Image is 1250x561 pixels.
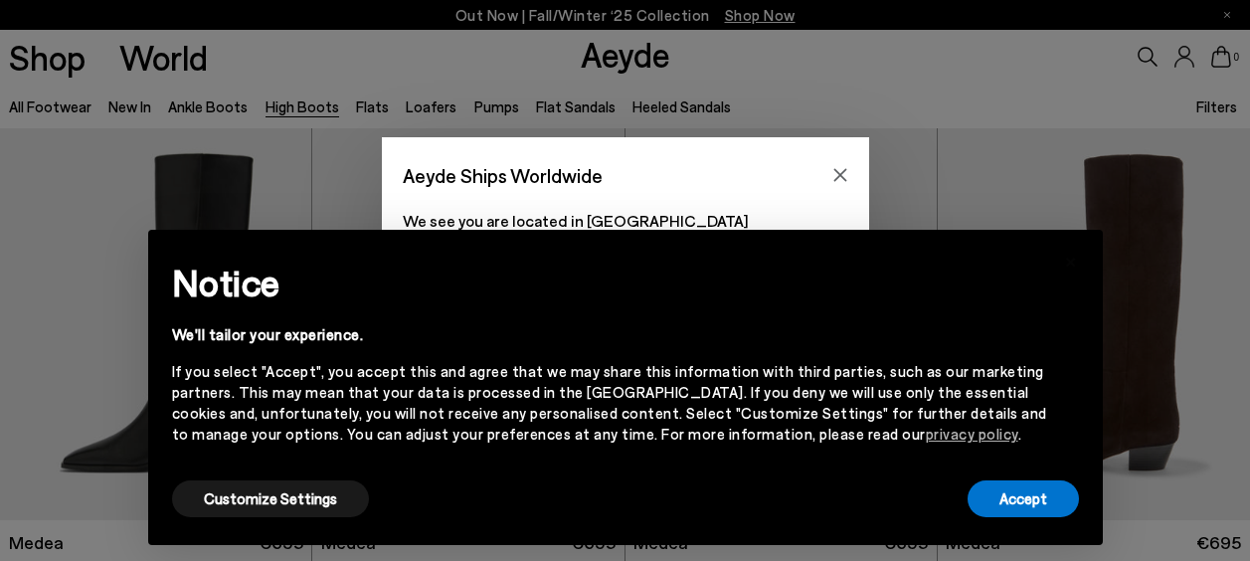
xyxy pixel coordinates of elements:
a: privacy policy [926,425,1018,443]
button: Close this notice [1047,236,1095,283]
div: If you select "Accept", you accept this and agree that we may share this information with third p... [172,361,1047,445]
span: Aeyde Ships Worldwide [403,158,603,193]
button: Accept [968,480,1079,517]
div: We'll tailor your experience. [172,324,1047,345]
h2: Notice [172,257,1047,308]
button: Close [825,160,855,190]
span: × [1064,245,1078,274]
p: We see you are located in [GEOGRAPHIC_DATA] [403,209,848,233]
button: Customize Settings [172,480,369,517]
